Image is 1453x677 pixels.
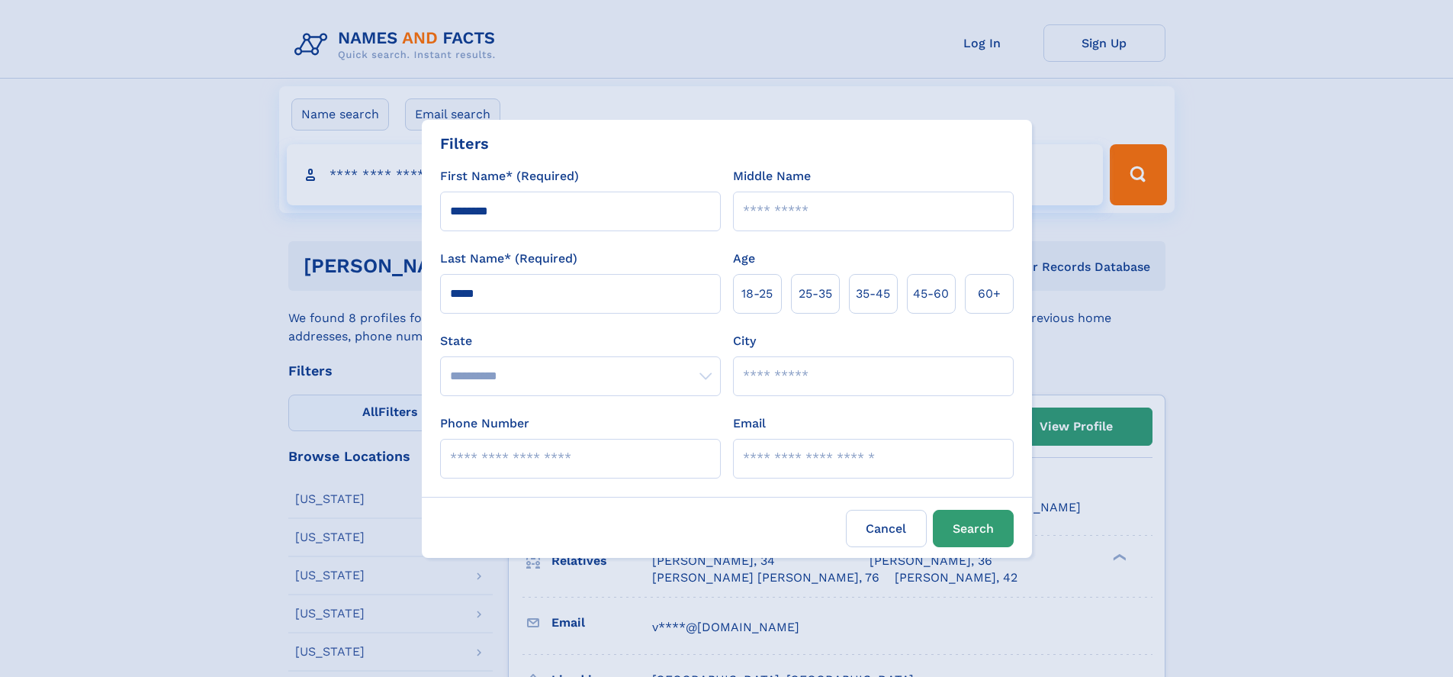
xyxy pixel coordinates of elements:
[733,167,811,185] label: Middle Name
[440,250,577,268] label: Last Name* (Required)
[978,285,1001,303] span: 60+
[856,285,890,303] span: 35‑45
[440,332,721,350] label: State
[440,167,579,185] label: First Name* (Required)
[933,510,1014,547] button: Search
[741,285,773,303] span: 18‑25
[733,332,756,350] label: City
[733,250,755,268] label: Age
[913,285,949,303] span: 45‑60
[440,132,489,155] div: Filters
[846,510,927,547] label: Cancel
[440,414,529,433] label: Phone Number
[799,285,832,303] span: 25‑35
[733,414,766,433] label: Email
